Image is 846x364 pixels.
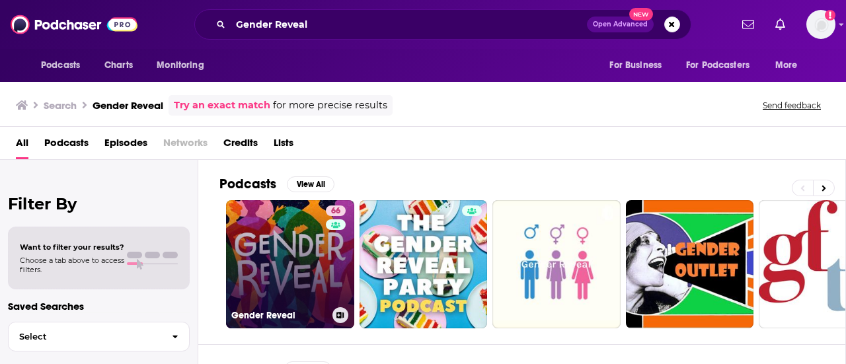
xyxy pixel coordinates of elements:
span: Select [9,332,161,341]
button: open menu [147,53,221,78]
span: For Business [609,56,662,75]
span: New [629,8,653,20]
div: Search podcasts, credits, & more... [194,9,691,40]
button: open menu [677,53,769,78]
button: Open AdvancedNew [587,17,654,32]
a: Lists [274,132,293,159]
span: Open Advanced [593,21,648,28]
button: open menu [600,53,678,78]
svg: Add a profile image [825,10,835,20]
a: PodcastsView All [219,176,334,192]
span: Networks [163,132,208,159]
a: All [16,132,28,159]
span: Logged in as LBraverman [806,10,835,39]
a: Show notifications dropdown [737,13,759,36]
a: 66Gender Reveal [226,200,354,328]
h3: Gender Reveal [231,310,327,321]
a: Charts [96,53,141,78]
button: Send feedback [759,100,825,111]
a: Try an exact match [174,98,270,113]
span: Podcasts [41,56,80,75]
span: for more precise results [273,98,387,113]
button: Select [8,322,190,351]
a: Episodes [104,132,147,159]
h2: Podcasts [219,176,276,192]
a: 66 [326,205,346,216]
span: More [775,56,798,75]
button: open menu [32,53,97,78]
button: View All [287,176,334,192]
span: Choose a tab above to access filters. [20,256,124,274]
h3: Gender Reveal [93,99,163,112]
img: User Profile [806,10,835,39]
button: Show profile menu [806,10,835,39]
h2: Filter By [8,194,190,213]
img: Podchaser - Follow, Share and Rate Podcasts [11,12,137,37]
span: For Podcasters [686,56,750,75]
p: Saved Searches [8,300,190,312]
a: Credits [223,132,258,159]
input: Search podcasts, credits, & more... [231,14,587,35]
a: Podcasts [44,132,89,159]
a: Show notifications dropdown [770,13,790,36]
span: Monitoring [157,56,204,75]
h3: Search [44,99,77,112]
span: Want to filter your results? [20,242,124,252]
span: 66 [331,205,340,218]
span: Charts [104,56,133,75]
button: open menu [766,53,814,78]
